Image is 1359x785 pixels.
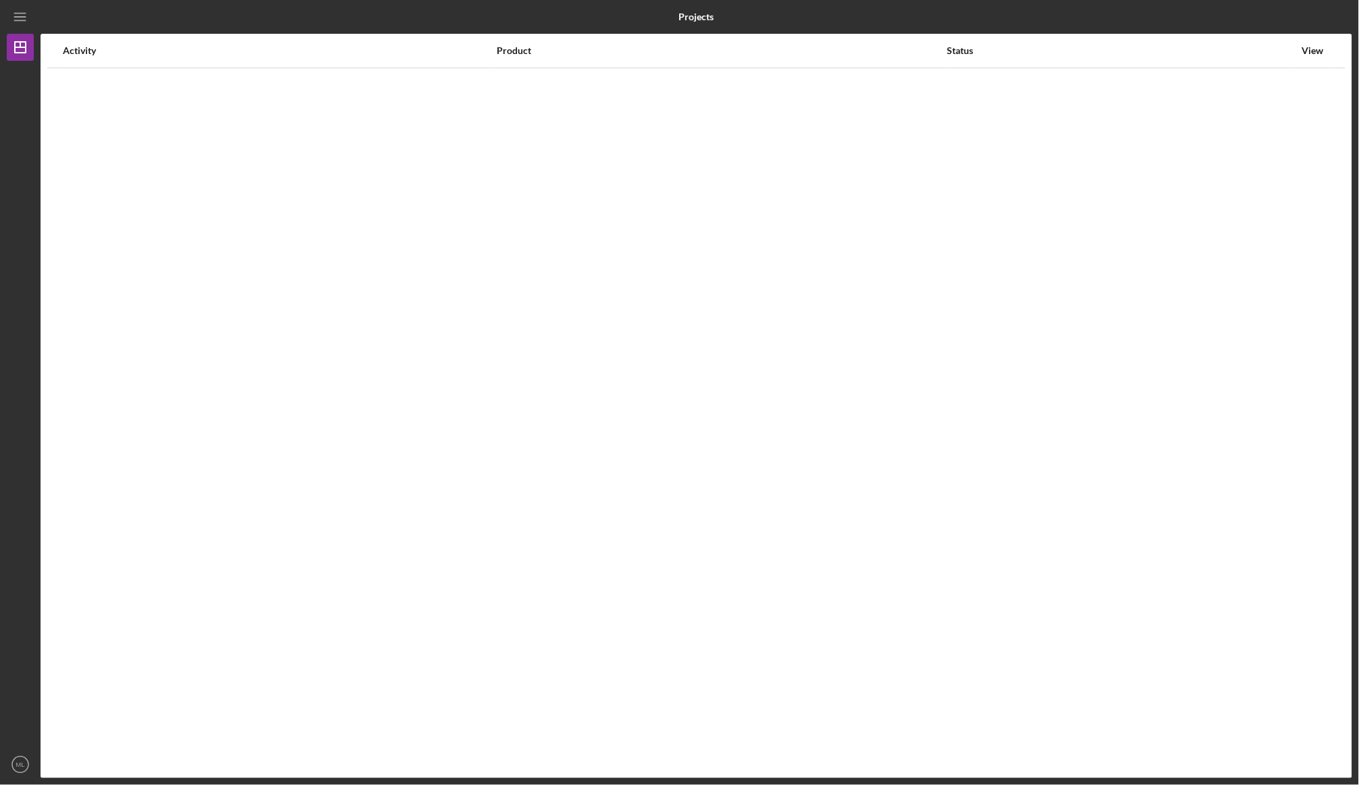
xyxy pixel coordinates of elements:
[497,45,946,56] div: Product
[16,761,25,769] text: ML
[947,45,1295,56] div: Status
[1296,45,1330,56] div: View
[7,751,34,778] button: ML
[679,11,714,22] b: Projects
[63,45,495,56] div: Activity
